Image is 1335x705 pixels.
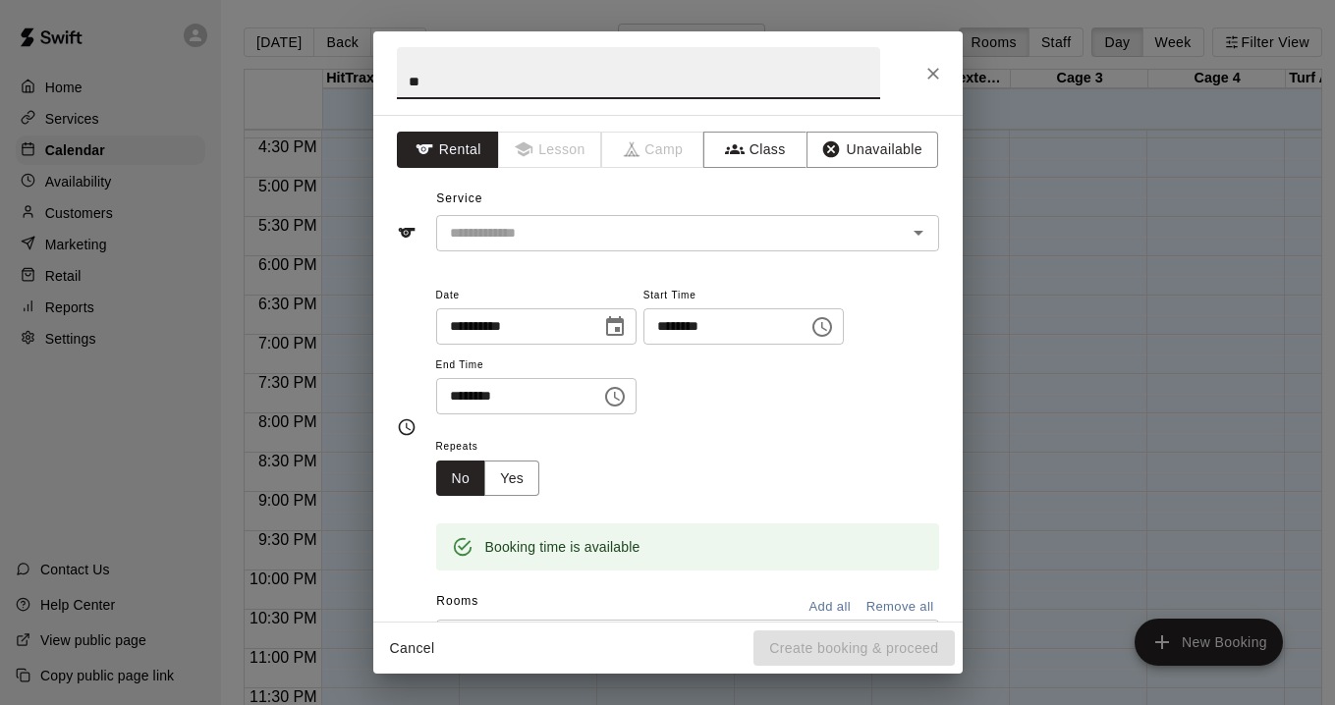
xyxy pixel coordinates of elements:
span: Start Time [643,283,844,309]
div: Booking time is available [485,529,640,565]
span: End Time [436,352,637,379]
button: Choose time, selected time is 6:00 PM [595,377,635,416]
button: Close [916,56,951,91]
button: Yes [484,461,539,497]
button: Add all [799,592,862,623]
button: No [436,461,486,497]
button: Remove all [862,592,939,623]
span: Repeats [436,434,556,461]
button: Rental [397,132,500,168]
div: outlined button group [436,461,540,497]
button: Choose time, selected time is 5:30 PM [803,307,842,347]
button: Choose date, selected date is Oct 14, 2025 [595,307,635,347]
svg: Service [397,223,417,243]
button: Cancel [381,630,444,667]
button: Open [905,219,932,246]
svg: Timing [397,417,417,437]
button: Class [703,132,807,168]
span: Lessons must be created in the Services page first [499,132,602,168]
span: Date [436,283,637,309]
button: Unavailable [807,132,938,168]
span: Camps can only be created in the Services page [602,132,705,168]
span: Service [436,191,482,205]
span: Rooms [436,594,478,608]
